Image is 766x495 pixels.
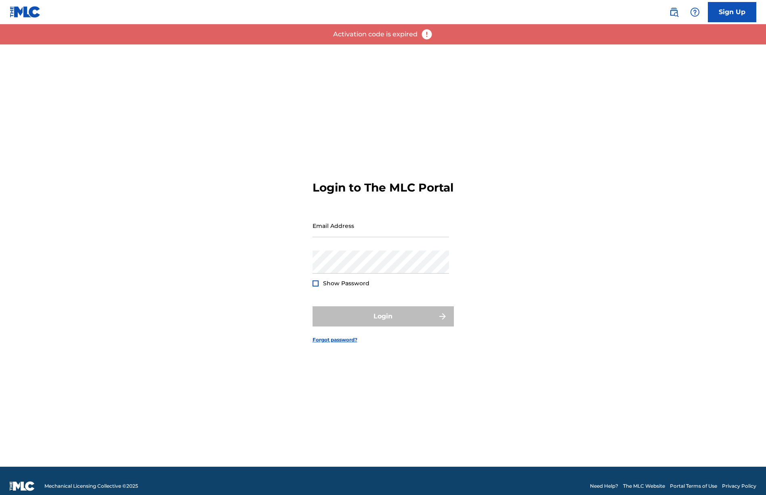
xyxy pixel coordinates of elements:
img: help [690,7,700,17]
iframe: Chat Widget [726,456,766,495]
a: The MLC Website [623,482,665,490]
img: logo [10,481,35,491]
img: error [421,28,433,40]
a: Forgot password? [313,336,357,343]
a: Portal Terms of Use [670,482,717,490]
p: Activation code is expired [333,29,418,39]
a: Sign Up [708,2,756,22]
div: Help [687,4,703,20]
a: Privacy Policy [722,482,756,490]
img: MLC Logo [10,6,41,18]
h3: Login to The MLC Portal [313,181,453,195]
span: Mechanical Licensing Collective © 2025 [44,482,138,490]
span: Show Password [323,280,369,287]
a: Need Help? [590,482,618,490]
img: search [669,7,679,17]
a: Public Search [666,4,682,20]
